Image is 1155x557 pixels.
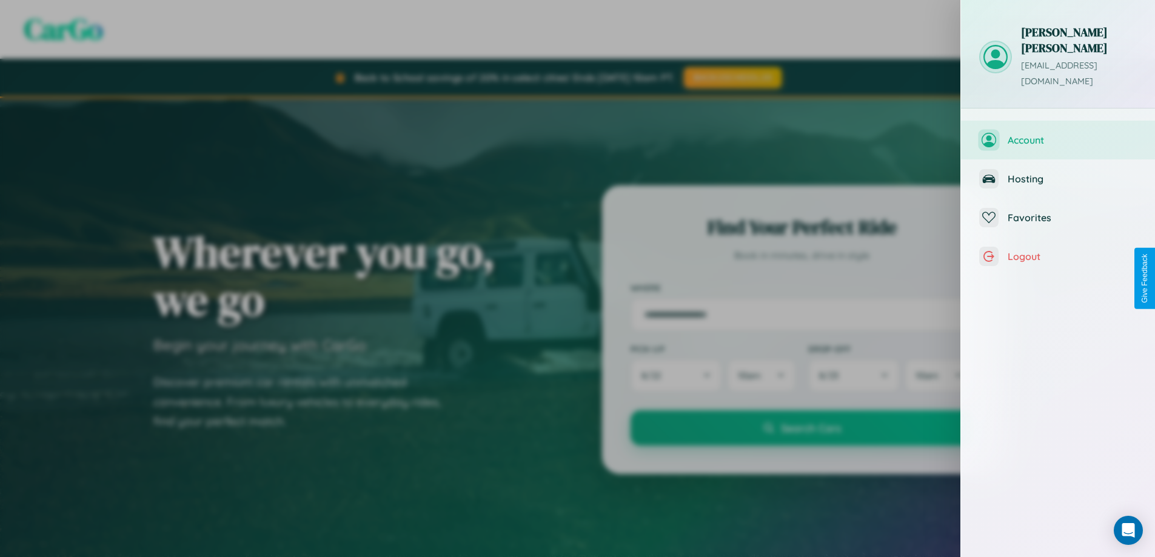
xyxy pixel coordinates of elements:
[1008,134,1137,146] span: Account
[1140,254,1149,303] div: Give Feedback
[1008,212,1137,224] span: Favorites
[1021,58,1137,90] p: [EMAIL_ADDRESS][DOMAIN_NAME]
[961,198,1155,237] button: Favorites
[1114,516,1143,545] div: Open Intercom Messenger
[961,121,1155,159] button: Account
[961,237,1155,276] button: Logout
[1008,173,1137,185] span: Hosting
[961,159,1155,198] button: Hosting
[1021,24,1137,56] h3: [PERSON_NAME] [PERSON_NAME]
[1008,250,1137,262] span: Logout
